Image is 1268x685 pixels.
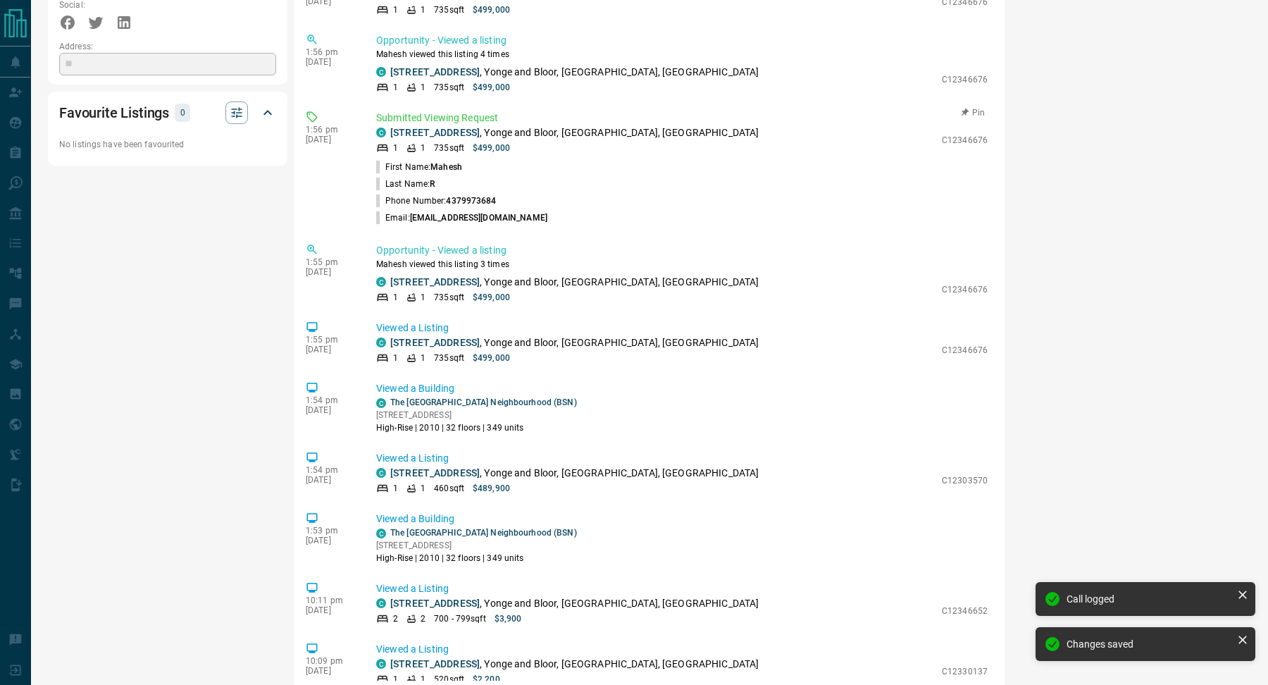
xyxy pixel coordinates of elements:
a: The [GEOGRAPHIC_DATA] Neighbourhood (BSN) [390,397,577,407]
p: 1:55 pm [306,335,355,345]
p: 735 sqft [434,4,464,16]
p: Mahesh viewed this listing 3 times [376,258,988,271]
p: Viewed a Listing [376,451,988,466]
p: [DATE] [306,405,355,415]
p: 2 [393,612,398,625]
p: 460 sqft [434,482,464,495]
p: Email: [376,211,547,224]
p: High-Rise | 2010 | 32 floors | 349 units [376,552,577,564]
p: 735 sqft [434,142,464,154]
p: First Name: [376,161,462,173]
div: condos.ca [376,277,386,287]
p: 735 sqft [434,291,464,304]
p: Mahesh viewed this listing 4 times [376,48,988,61]
p: High-Rise | 2010 | 32 floors | 349 units [376,421,577,434]
p: 1:56 pm [306,125,355,135]
div: condos.ca [376,529,386,538]
p: [DATE] [306,536,355,545]
p: [STREET_ADDRESS] [376,409,577,421]
span: R [430,179,435,189]
p: 2 [421,612,425,625]
p: Viewed a Listing [376,642,988,657]
p: 1 [421,81,425,94]
p: , Yonge and Bloor, [GEOGRAPHIC_DATA], [GEOGRAPHIC_DATA] [390,65,759,80]
p: 1 [393,352,398,364]
p: [DATE] [306,267,355,277]
div: condos.ca [376,659,386,669]
p: 1:56 pm [306,47,355,57]
p: C12346676 [942,283,988,296]
button: Pin [952,106,993,119]
div: condos.ca [376,398,386,408]
div: condos.ca [376,338,386,347]
a: [STREET_ADDRESS] [390,658,480,669]
p: No listings have been favourited [59,138,276,151]
p: $3,900 [495,612,522,625]
div: Changes saved [1067,638,1231,650]
p: 1 [393,142,398,154]
a: The [GEOGRAPHIC_DATA] Neighbourhood (BSN) [390,528,577,538]
p: Opportunity - Viewed a listing [376,243,988,258]
p: C12346676 [942,344,988,357]
p: [DATE] [306,605,355,615]
p: Submitted Viewing Request [376,111,988,125]
p: [DATE] [306,475,355,485]
div: condos.ca [376,67,386,77]
p: 1 [421,4,425,16]
p: , Yonge and Bloor, [GEOGRAPHIC_DATA], [GEOGRAPHIC_DATA] [390,275,759,290]
p: , Yonge and Bloor, [GEOGRAPHIC_DATA], [GEOGRAPHIC_DATA] [390,466,759,481]
p: , Yonge and Bloor, [GEOGRAPHIC_DATA], [GEOGRAPHIC_DATA] [390,657,759,672]
span: 4379973684 [446,196,496,206]
p: C12346676 [942,73,988,86]
p: 1 [421,352,425,364]
p: 700 - 799 sqft [434,612,485,625]
div: Call logged [1067,593,1231,605]
p: 1:54 pm [306,395,355,405]
p: Last Name: [376,178,435,190]
p: Address: [59,40,276,53]
span: Mahesh [430,162,462,172]
p: 1 [393,291,398,304]
p: 735 sqft [434,81,464,94]
p: [DATE] [306,135,355,144]
div: condos.ca [376,598,386,608]
p: $499,000 [473,352,510,364]
p: Viewed a Listing [376,321,988,335]
p: $489,900 [473,482,510,495]
a: [STREET_ADDRESS] [390,337,480,348]
p: 735 sqft [434,352,464,364]
a: [STREET_ADDRESS] [390,467,480,479]
p: [STREET_ADDRESS] [376,539,577,552]
p: 1:54 pm [306,465,355,475]
p: [DATE] [306,57,355,67]
a: [STREET_ADDRESS] [390,598,480,609]
h2: Favourite Listings [59,101,169,124]
p: 1:53 pm [306,526,355,536]
p: 0 [179,105,186,121]
span: [EMAIL_ADDRESS][DOMAIN_NAME] [410,213,547,223]
p: $499,000 [473,4,510,16]
a: [STREET_ADDRESS] [390,276,480,288]
p: $499,000 [473,291,510,304]
p: C12346652 [942,605,988,617]
p: Viewed a Building [376,381,988,396]
p: Opportunity - Viewed a listing [376,33,988,48]
p: Viewed a Listing [376,581,988,596]
p: Viewed a Building [376,512,988,526]
p: 1 [393,81,398,94]
p: , Yonge and Bloor, [GEOGRAPHIC_DATA], [GEOGRAPHIC_DATA] [390,125,759,140]
p: [DATE] [306,345,355,354]
div: condos.ca [376,468,386,478]
p: C12330137 [942,665,988,678]
p: C12303570 [942,474,988,487]
p: 1 [421,142,425,154]
p: 10:09 pm [306,656,355,666]
p: , Yonge and Bloor, [GEOGRAPHIC_DATA], [GEOGRAPHIC_DATA] [390,335,759,350]
p: 1:55 pm [306,257,355,267]
p: 1 [393,4,398,16]
p: 1 [421,291,425,304]
p: $499,000 [473,81,510,94]
a: [STREET_ADDRESS] [390,127,480,138]
p: C12346676 [942,134,988,147]
p: 10:11 pm [306,595,355,605]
